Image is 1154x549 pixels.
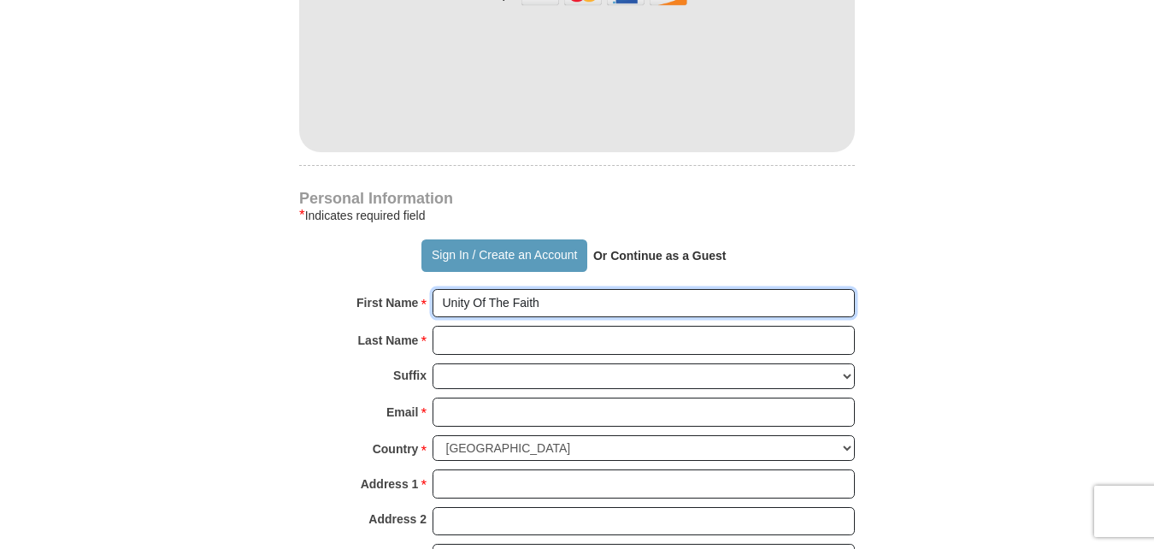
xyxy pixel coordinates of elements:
strong: Suffix [393,363,427,387]
strong: Address 1 [361,472,419,496]
h4: Personal Information [299,192,855,205]
strong: First Name [356,291,418,315]
strong: Country [373,437,419,461]
strong: Address 2 [368,507,427,531]
strong: Email [386,400,418,424]
div: Indicates required field [299,205,855,226]
strong: Or Continue as a Guest [593,249,727,263]
strong: Last Name [358,328,419,352]
button: Sign In / Create an Account [421,239,586,272]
